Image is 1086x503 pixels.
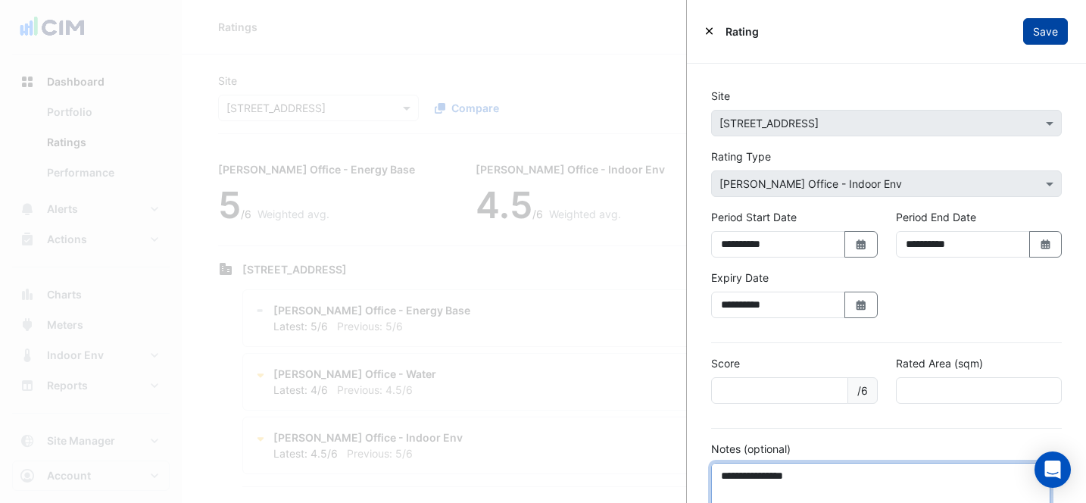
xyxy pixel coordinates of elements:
label: Notes (optional) [711,441,791,457]
label: Period Start Date [711,209,797,225]
label: Expiry Date [711,270,769,286]
button: Close [705,23,713,39]
span: Rating [726,23,759,39]
label: Rating Type [711,148,771,164]
label: Rated Area (sqm) [896,355,983,371]
label: Site [711,88,730,104]
fa-icon: Select Date [854,238,868,251]
div: Open Intercom Messenger [1035,451,1071,488]
label: Score [711,355,740,371]
fa-icon: Select Date [1039,238,1053,251]
label: Period End Date [896,209,976,225]
button: Save [1023,18,1068,45]
span: /6 [847,377,878,404]
fa-icon: Select Date [854,298,868,311]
